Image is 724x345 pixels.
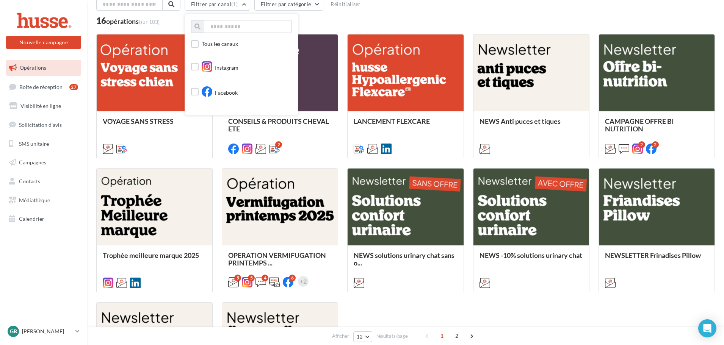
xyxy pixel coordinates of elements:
span: NEWSLETTER Frinadises Pillow [605,251,701,259]
div: Open Intercom Messenger [698,319,716,337]
span: Sollicitation d'avis [19,122,62,128]
a: Médiathèque [5,192,83,208]
span: CAMPAGNE OFFRE BI NUTRITION [605,117,674,133]
span: NEWS Anti puces et tiques [480,117,561,125]
span: LANCEMENT FLEXCARE [354,117,430,125]
span: Visibilité en ligne [20,103,61,109]
div: 2 [652,141,659,148]
span: (sur 103) [139,19,160,25]
span: NEWS solutions urinary chat sans o... [354,251,454,267]
div: 2 [638,141,645,148]
span: OPERATION VERMIFUGATION PRINTEMPS ... [228,251,326,267]
span: Instagram [215,64,238,72]
a: GB [PERSON_NAME] [6,324,81,339]
span: 2 [451,330,463,342]
div: 6 [289,275,296,281]
span: GB [10,328,17,335]
span: NEWS -10% solutions urinary chat [480,251,582,259]
span: Boîte de réception [19,83,63,90]
a: Boîte de réception27 [5,79,83,95]
a: Visibilité en ligne [5,98,83,114]
a: Campagnes [5,155,83,170]
a: Calendrier [5,211,83,227]
p: [PERSON_NAME] [22,328,72,335]
button: 12 [353,331,373,342]
a: SMS unitaire [5,136,83,152]
span: CONSEILS & PRODUITS CHEVAL ETE [228,117,329,133]
span: (1) [231,1,238,7]
a: Sollicitation d'avis [5,117,83,133]
a: Opérations [5,60,83,76]
div: 5 [248,275,255,281]
div: 16 [96,17,160,25]
div: 4 [262,275,268,281]
div: 5 [234,275,241,281]
span: Opérations [20,64,46,71]
a: Contacts [5,173,83,189]
div: opérations [106,18,160,25]
span: 1 [436,330,448,342]
span: Calendrier [19,215,44,222]
span: Contacts [19,178,40,184]
span: 12 [357,334,363,340]
span: résultats/page [376,333,408,340]
span: Médiathèque [19,197,50,203]
div: 2 [275,141,282,148]
span: VOYAGE SANS STRESS [103,117,174,125]
span: Tous les canaux [202,41,238,47]
button: Nouvelle campagne [6,36,81,49]
div: 27 [69,84,78,90]
div: +2 [298,276,309,287]
span: SMS unitaire [19,140,49,147]
span: Facebook [215,89,238,97]
span: Afficher [332,333,349,340]
span: Trophée meilleure marque 2025 [103,251,199,259]
span: Campagnes [19,159,46,165]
